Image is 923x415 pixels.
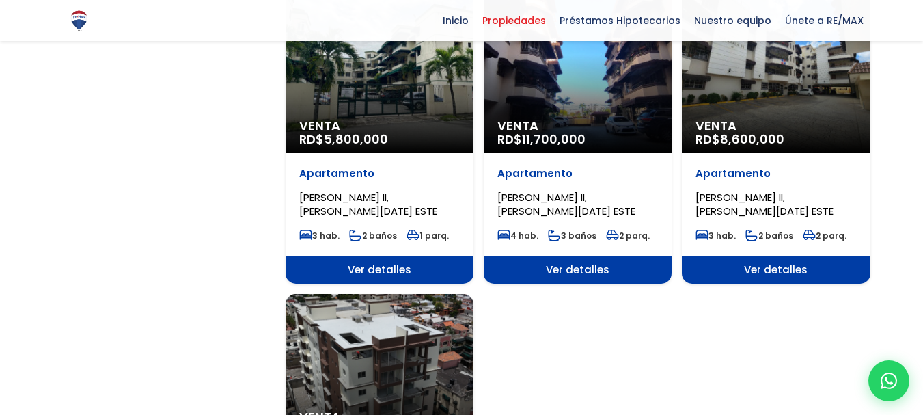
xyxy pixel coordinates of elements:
[695,119,856,133] span: Venta
[497,230,538,241] span: 4 hab.
[67,9,91,33] img: Logo de REMAX
[695,131,784,148] span: RD$
[476,10,553,31] span: Propiedades
[286,256,473,284] span: Ver detalles
[484,256,672,284] span: Ver detalles
[497,190,635,218] span: [PERSON_NAME] II, [PERSON_NAME][DATE] ESTE
[407,230,449,241] span: 1 parq.
[299,119,460,133] span: Venta
[299,190,437,218] span: [PERSON_NAME] II, [PERSON_NAME][DATE] ESTE
[349,230,397,241] span: 2 baños
[606,230,650,241] span: 2 parq.
[553,10,687,31] span: Préstamos Hipotecarios
[687,10,778,31] span: Nuestro equipo
[299,230,340,241] span: 3 hab.
[299,167,460,180] p: Apartamento
[778,10,870,31] span: Únete a RE/MAX
[695,190,834,218] span: [PERSON_NAME] II, [PERSON_NAME][DATE] ESTE
[299,131,388,148] span: RD$
[324,131,388,148] span: 5,800,000
[695,167,856,180] p: Apartamento
[682,256,870,284] span: Ver detalles
[522,131,586,148] span: 11,700,000
[803,230,846,241] span: 2 parq.
[436,10,476,31] span: Inicio
[497,131,586,148] span: RD$
[745,230,793,241] span: 2 baños
[720,131,784,148] span: 8,600,000
[497,119,658,133] span: Venta
[548,230,596,241] span: 3 baños
[695,230,736,241] span: 3 hab.
[497,167,658,180] p: Apartamento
